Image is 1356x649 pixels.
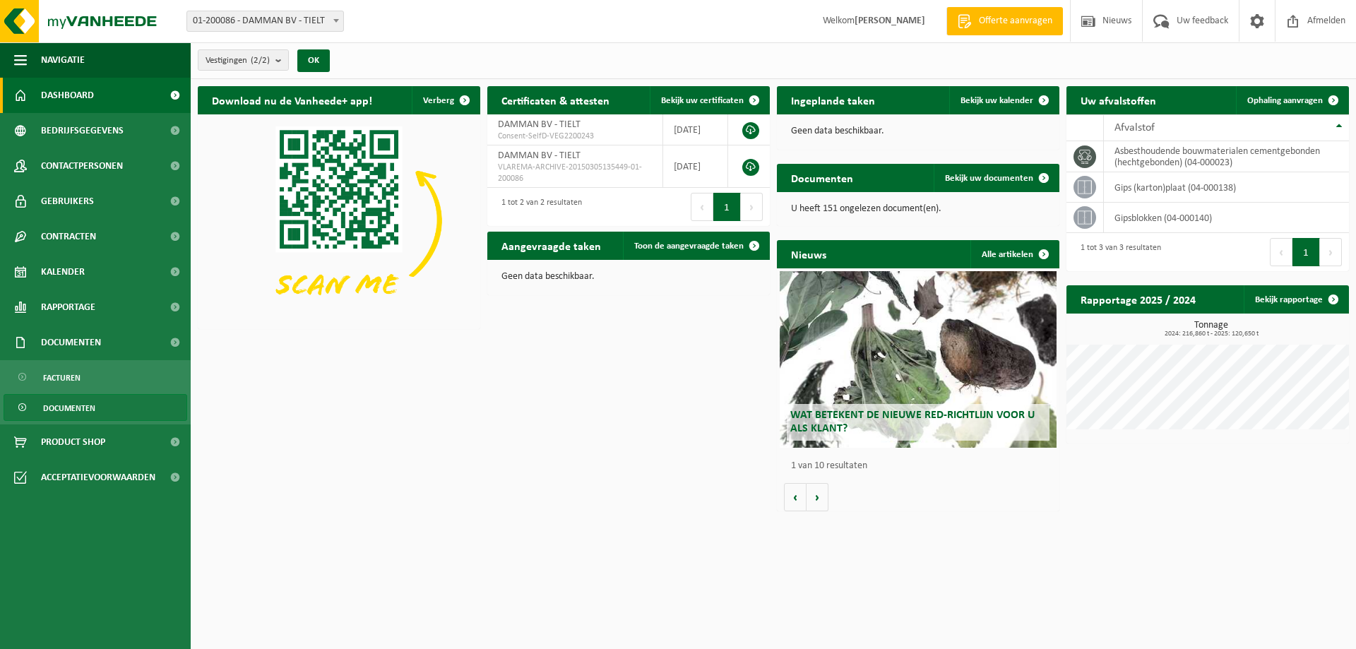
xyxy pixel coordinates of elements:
a: Toon de aangevraagde taken [623,232,768,260]
span: Verberg [423,96,454,105]
button: Volgende [807,483,828,511]
span: Dashboard [41,78,94,113]
span: Vestigingen [206,50,270,71]
span: Kalender [41,254,85,290]
button: 1 [1292,238,1320,266]
h2: Rapportage 2025 / 2024 [1066,285,1210,313]
span: Contactpersonen [41,148,123,184]
count: (2/2) [251,56,270,65]
p: U heeft 151 ongelezen document(en). [791,204,1045,214]
div: 1 tot 3 van 3 resultaten [1073,237,1161,268]
a: Bekijk rapportage [1244,285,1348,314]
h2: Certificaten & attesten [487,86,624,114]
span: Gebruikers [41,184,94,219]
span: Product Shop [41,424,105,460]
span: 01-200086 - DAMMAN BV - TIELT [187,11,343,31]
span: Bekijk uw certificaten [661,96,744,105]
a: Alle artikelen [970,240,1058,268]
span: Offerte aanvragen [975,14,1056,28]
a: Wat betekent de nieuwe RED-richtlijn voor u als klant? [780,271,1057,448]
span: Ophaling aanvragen [1247,96,1323,105]
td: gipsblokken (04-000140) [1104,203,1349,233]
td: asbesthoudende bouwmaterialen cementgebonden (hechtgebonden) (04-000023) [1104,141,1349,172]
button: Next [741,193,763,221]
span: Bekijk uw documenten [945,174,1033,183]
button: Vorige [784,483,807,511]
span: Facturen [43,364,81,391]
span: 01-200086 - DAMMAN BV - TIELT [186,11,344,32]
span: Documenten [41,325,101,360]
span: DAMMAN BV - TIELT [498,150,581,161]
button: OK [297,49,330,72]
span: Acceptatievoorwaarden [41,460,155,495]
h2: Aangevraagde taken [487,232,615,259]
a: Bekijk uw kalender [949,86,1058,114]
span: Documenten [43,395,95,422]
a: Ophaling aanvragen [1236,86,1348,114]
span: Contracten [41,219,96,254]
a: Bekijk uw documenten [934,164,1058,192]
h2: Documenten [777,164,867,191]
span: Wat betekent de nieuwe RED-richtlijn voor u als klant? [790,410,1035,434]
span: DAMMAN BV - TIELT [498,119,581,130]
a: Documenten [4,394,187,421]
p: Geen data beschikbaar. [501,272,756,282]
td: [DATE] [663,114,728,145]
p: Geen data beschikbaar. [791,126,1045,136]
img: Download de VHEPlus App [198,114,480,326]
p: 1 van 10 resultaten [791,461,1052,471]
button: Vestigingen(2/2) [198,49,289,71]
h2: Download nu de Vanheede+ app! [198,86,386,114]
h3: Tonnage [1073,321,1349,338]
a: Offerte aanvragen [946,7,1063,35]
span: Bekijk uw kalender [961,96,1033,105]
span: VLAREMA-ARCHIVE-20150305135449-01-200086 [498,162,652,184]
td: gips (karton)plaat (04-000138) [1104,172,1349,203]
button: Previous [1270,238,1292,266]
span: Navigatie [41,42,85,78]
a: Facturen [4,364,187,391]
a: Bekijk uw certificaten [650,86,768,114]
span: Rapportage [41,290,95,325]
h2: Uw afvalstoffen [1066,86,1170,114]
span: 2024: 216,860 t - 2025: 120,650 t [1073,331,1349,338]
span: Toon de aangevraagde taken [634,242,744,251]
button: Verberg [412,86,479,114]
span: Consent-SelfD-VEG2200243 [498,131,652,142]
button: Previous [691,193,713,221]
button: Next [1320,238,1342,266]
div: 1 tot 2 van 2 resultaten [494,191,582,222]
span: Afvalstof [1114,122,1155,133]
h2: Nieuws [777,240,840,268]
h2: Ingeplande taken [777,86,889,114]
button: 1 [713,193,741,221]
td: [DATE] [663,145,728,188]
span: Bedrijfsgegevens [41,113,124,148]
strong: [PERSON_NAME] [855,16,925,26]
